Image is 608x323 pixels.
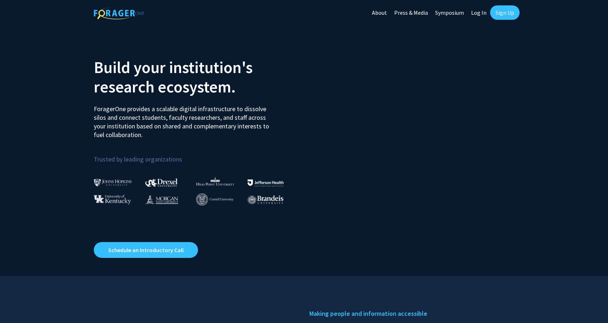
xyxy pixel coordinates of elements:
img: Brandeis University [248,195,284,204]
img: Johns Hopkins University [94,179,132,186]
p: ForagerOne provides a scalable digital infrastructure to dissolve silos and connect students, fac... [94,99,274,139]
a: Sign Up [490,5,520,20]
h5: Making people and information accessible [309,308,514,319]
img: Drexel University [145,178,178,187]
img: University of Kentucky [94,195,131,204]
img: Thomas Jefferson University [248,179,284,186]
h2: Build your institution's research ecosystem. [94,58,299,96]
p: Trusted by leading organizations [94,145,299,165]
a: Opens in a new tab [94,242,198,258]
img: Cornell University [196,194,234,205]
img: High Point University [196,177,234,186]
img: Morgan State University [145,195,178,204]
img: ForagerOne Logo [94,7,144,19]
